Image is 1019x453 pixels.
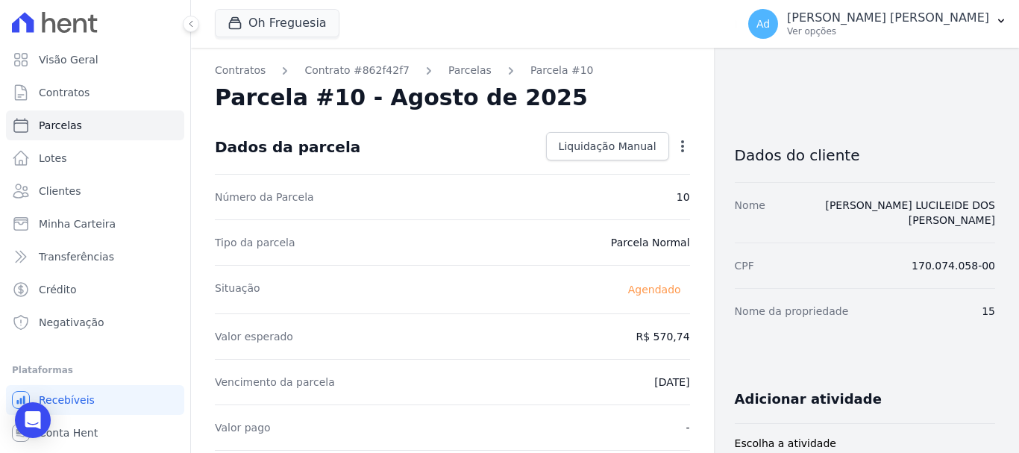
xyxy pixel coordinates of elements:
a: Contratos [6,78,184,107]
dt: Nome da propriedade [735,304,849,319]
span: Liquidação Manual [559,139,656,154]
dd: 170.074.058-00 [912,258,995,273]
a: Parcelas [6,110,184,140]
span: Conta Hent [39,425,98,440]
dt: Situação [215,281,260,299]
span: Lotes [39,151,67,166]
a: Conta Hent [6,418,184,448]
h3: Dados do cliente [735,146,995,164]
div: Dados da parcela [215,138,360,156]
a: Negativação [6,307,184,337]
a: Clientes [6,176,184,206]
dd: R$ 570,74 [636,329,690,344]
a: Lotes [6,143,184,173]
span: Visão Geral [39,52,98,67]
span: Negativação [39,315,104,330]
dt: Valor pago [215,420,271,435]
span: Ad [756,19,770,29]
dt: Vencimento da parcela [215,375,335,390]
a: Transferências [6,242,184,272]
dt: Número da Parcela [215,190,314,204]
span: Contratos [39,85,90,100]
a: Contratos [215,63,266,78]
p: [PERSON_NAME] [PERSON_NAME] [787,10,989,25]
dt: Nome [735,198,765,228]
h2: Parcela #10 - Agosto de 2025 [215,84,588,111]
a: Minha Carteira [6,209,184,239]
span: Transferências [39,249,114,264]
a: Liquidação Manual [546,132,669,160]
span: Crédito [39,282,77,297]
nav: Breadcrumb [215,63,690,78]
a: Crédito [6,275,184,304]
dt: Valor esperado [215,329,293,344]
a: Recebíveis [6,385,184,415]
a: Parcelas [448,63,492,78]
a: Contrato #862f42f7 [304,63,410,78]
h3: Adicionar atividade [735,390,882,408]
a: Visão Geral [6,45,184,75]
span: Recebíveis [39,393,95,407]
span: Minha Carteira [39,216,116,231]
dd: 10 [677,190,690,204]
dd: Parcela Normal [611,235,690,250]
a: Parcela #10 [530,63,594,78]
dt: CPF [735,258,754,273]
div: Plataformas [12,361,178,379]
button: Oh Freguesia [215,9,339,37]
dt: Tipo da parcela [215,235,295,250]
a: [PERSON_NAME] LUCILEIDE DOS [PERSON_NAME] [825,199,995,226]
span: Clientes [39,184,81,199]
div: Open Intercom Messenger [15,402,51,438]
p: Ver opções [787,25,989,37]
button: Ad [PERSON_NAME] [PERSON_NAME] Ver opções [736,3,1019,45]
dd: 15 [982,304,995,319]
span: Agendado [619,281,690,299]
label: Escolha a atividade [735,436,995,452]
dd: - [686,420,690,435]
span: Parcelas [39,118,82,133]
dd: [DATE] [654,375,689,390]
